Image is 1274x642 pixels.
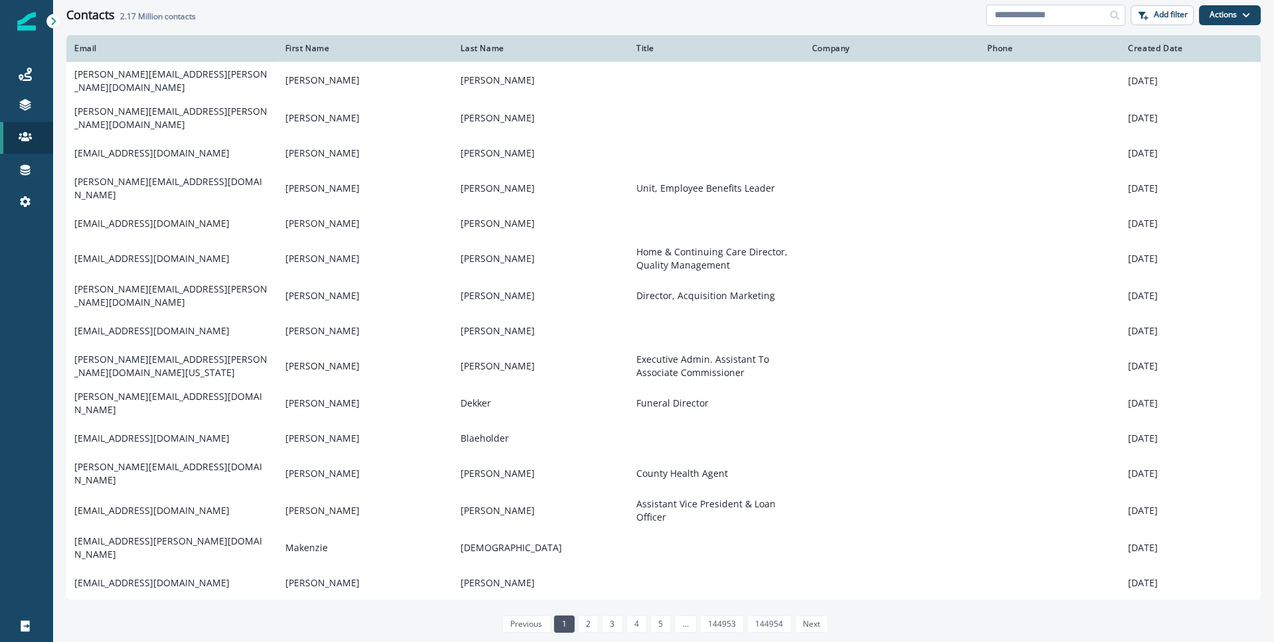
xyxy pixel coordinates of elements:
p: Assistant Vice President & Loan Officer [636,497,796,524]
p: [DATE] [1128,147,1253,160]
td: [EMAIL_ADDRESS][DOMAIN_NAME] [66,240,277,277]
a: [PERSON_NAME][EMAIL_ADDRESS][DOMAIN_NAME][PERSON_NAME][PERSON_NAME]Unit, Employee Benefits Leader... [66,170,1261,207]
td: [PERSON_NAME] [277,277,453,314]
a: Next page [795,615,828,633]
td: [PERSON_NAME] [453,492,628,529]
div: Created Date [1128,43,1253,54]
td: [EMAIL_ADDRESS][DOMAIN_NAME] [66,492,277,529]
td: [PERSON_NAME][EMAIL_ADDRESS][DOMAIN_NAME] [66,455,277,492]
p: Executive Admin. Assistant To Associate Commissioner [636,353,796,379]
a: [PERSON_NAME][EMAIL_ADDRESS][PERSON_NAME][DOMAIN_NAME][PERSON_NAME][PERSON_NAME]Director, Acquisi... [66,277,1261,314]
td: [PERSON_NAME][EMAIL_ADDRESS][PERSON_NAME][DOMAIN_NAME] [66,62,277,99]
a: [PERSON_NAME][EMAIL_ADDRESS][PERSON_NAME][DOMAIN_NAME][PERSON_NAME][PERSON_NAME][DATE] [66,62,1261,99]
p: Unit, Employee Benefits Leader [636,182,796,195]
p: [DATE] [1128,217,1253,230]
a: Page 2 [578,615,599,633]
td: [PERSON_NAME] [453,277,628,314]
p: [DATE] [1128,397,1253,410]
p: Funeral Director [636,397,796,410]
td: [EMAIL_ADDRESS][DOMAIN_NAME] [66,137,277,170]
p: Home & Continuing Care Director, Quality Management [636,245,796,272]
div: Title [636,43,796,54]
h1: Contacts [66,8,115,23]
td: [PERSON_NAME] [453,99,628,137]
td: [PERSON_NAME] [277,492,453,529]
td: [PERSON_NAME] [277,566,453,600]
td: [DEMOGRAPHIC_DATA] [453,529,628,566]
td: [PERSON_NAME][EMAIL_ADDRESS][PERSON_NAME][DOMAIN_NAME][US_STATE] [66,348,277,385]
a: [EMAIL_ADDRESS][DOMAIN_NAME][PERSON_NAME][PERSON_NAME][DATE] [66,207,1261,240]
td: [PERSON_NAME] [277,207,453,240]
button: Add filter [1131,5,1194,25]
a: [EMAIL_ADDRESS][PERSON_NAME][DOMAIN_NAME]Makenzie[DEMOGRAPHIC_DATA][DATE] [66,529,1261,566]
div: Email [74,43,269,54]
p: Add filter [1154,10,1188,19]
a: Page 144953 [700,615,744,633]
a: [EMAIL_ADDRESS][DOMAIN_NAME][PERSON_NAME][PERSON_NAME][DATE] [66,137,1261,170]
td: [PERSON_NAME] [453,62,628,99]
p: [DATE] [1128,541,1253,554]
a: Page 1 is your current page [554,615,575,633]
p: Director, Acquisition Marketing [636,289,796,302]
img: Inflection [17,12,36,31]
td: [PERSON_NAME][EMAIL_ADDRESS][DOMAIN_NAME] [66,170,277,207]
td: Makenzie [277,529,453,566]
td: [EMAIL_ADDRESS][DOMAIN_NAME] [66,314,277,348]
td: [PERSON_NAME] [453,314,628,348]
p: [DATE] [1128,182,1253,195]
div: Phone [987,43,1112,54]
a: [PERSON_NAME][EMAIL_ADDRESS][PERSON_NAME][DOMAIN_NAME][PERSON_NAME][PERSON_NAME][DATE] [66,99,1261,137]
p: [DATE] [1128,289,1253,302]
button: Actions [1199,5,1261,25]
td: [PERSON_NAME] [453,240,628,277]
td: [EMAIL_ADDRESS][DOMAIN_NAME] [66,566,277,600]
p: [DATE] [1128,324,1253,338]
td: [PERSON_NAME] [277,314,453,348]
td: [PERSON_NAME] [453,455,628,492]
a: [EMAIL_ADDRESS][DOMAIN_NAME][PERSON_NAME][PERSON_NAME][DATE] [66,566,1261,600]
td: [EMAIL_ADDRESS][PERSON_NAME][DOMAIN_NAME] [66,529,277,566]
p: County Health Agent [636,467,796,480]
td: [PERSON_NAME][EMAIL_ADDRESS][PERSON_NAME][DOMAIN_NAME] [66,99,277,137]
p: [DATE] [1128,504,1253,517]
td: [PERSON_NAME] [277,99,453,137]
td: [PERSON_NAME] [277,455,453,492]
p: [DATE] [1128,111,1253,125]
td: [EMAIL_ADDRESS][DOMAIN_NAME] [66,207,277,240]
a: [PERSON_NAME][EMAIL_ADDRESS][DOMAIN_NAME][PERSON_NAME]DekkerFuneral Director[DATE] [66,385,1261,422]
a: Page 3 [602,615,622,633]
td: [PERSON_NAME] [277,240,453,277]
p: [DATE] [1128,359,1253,373]
a: Page 5 [650,615,671,633]
td: Blaeholder [453,422,628,455]
a: Page 144954 [747,615,791,633]
ul: Pagination [499,615,828,633]
p: [DATE] [1128,74,1253,88]
td: [PERSON_NAME] [453,170,628,207]
p: [DATE] [1128,467,1253,480]
span: 2.17 Million [120,11,163,22]
a: [EMAIL_ADDRESS][DOMAIN_NAME][PERSON_NAME][PERSON_NAME]Home & Continuing Care Director, Quality Ma... [66,240,1261,277]
a: [EMAIL_ADDRESS][DOMAIN_NAME][PERSON_NAME]Blaeholder[DATE] [66,422,1261,455]
td: [PERSON_NAME][EMAIL_ADDRESS][DOMAIN_NAME] [66,385,277,422]
div: Company [812,43,972,54]
td: [PERSON_NAME] [277,422,453,455]
p: [DATE] [1128,432,1253,445]
a: [EMAIL_ADDRESS][DOMAIN_NAME][PERSON_NAME][PERSON_NAME][DATE] [66,314,1261,348]
td: [PERSON_NAME] [277,170,453,207]
td: [PERSON_NAME] [277,62,453,99]
div: First Name [285,43,445,54]
a: Page 4 [626,615,647,633]
a: [EMAIL_ADDRESS][DOMAIN_NAME][PERSON_NAME][PERSON_NAME]Assistant Vice President & Loan Officer[DATE] [66,492,1261,529]
td: [EMAIL_ADDRESS][DOMAIN_NAME] [66,422,277,455]
td: Dekker [453,385,628,422]
td: [PERSON_NAME] [277,385,453,422]
td: [PERSON_NAME] [277,348,453,385]
p: [DATE] [1128,252,1253,265]
a: Jump forward [674,615,696,633]
td: [PERSON_NAME] [277,137,453,170]
p: [DATE] [1128,576,1253,590]
a: [PERSON_NAME][EMAIL_ADDRESS][PERSON_NAME][DOMAIN_NAME][US_STATE][PERSON_NAME][PERSON_NAME]Executi... [66,348,1261,385]
td: [PERSON_NAME] [453,207,628,240]
td: [PERSON_NAME] [453,137,628,170]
